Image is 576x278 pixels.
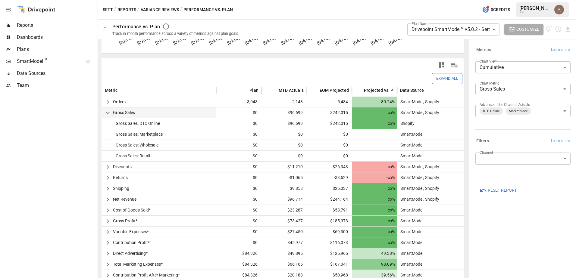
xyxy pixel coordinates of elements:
[480,59,497,64] label: Chart View
[355,259,396,270] span: 98.09%
[310,237,349,248] span: $116,073
[504,24,543,35] button: Customize
[310,97,349,107] span: 5,484
[226,35,241,46] text: [DATE]
[398,140,423,150] span: SmartModel
[432,73,462,84] button: Expand All
[398,151,423,161] span: SmartModel
[113,237,150,248] span: Contribution Profit*
[352,35,366,46] text: [DATE]
[244,35,258,46] text: [DATE]
[412,21,429,26] label: Plan Name
[262,35,277,46] text: [DATE]
[398,248,423,259] span: SmartModel
[137,6,139,14] div: /
[398,194,439,205] span: SmartModel, Shopify
[398,162,439,172] span: SmartModel, Shopify
[265,216,304,226] span: $73,427
[113,248,148,259] span: Direct Advertising*
[310,129,349,140] span: $0
[481,108,502,115] span: DTC Online
[103,140,158,150] span: Gross Sales: Wholesale
[265,259,304,270] span: $66,165
[249,87,258,93] span: Plan
[43,57,47,64] span: ™
[310,227,349,237] span: $69,300
[265,227,304,237] span: $27,450
[554,5,564,14] img: Ryan McGarvey
[265,172,304,183] span: -$1,065
[310,172,349,183] span: -$3,529
[398,172,439,183] span: SmartModel, Shopify
[355,248,396,259] span: 49.38%
[103,118,160,129] span: Gross Sales: DTC Online
[265,107,304,118] span: $96,699
[219,183,258,194] span: $0
[219,248,258,259] span: $84,326
[476,138,489,144] h6: Filters
[219,237,258,248] span: $0
[219,216,258,226] span: $0
[298,35,312,46] text: [DATE]
[424,86,433,94] button: Sort
[398,227,423,237] span: SmartModel
[310,194,349,205] span: $244,164
[17,46,96,53] span: Plans
[506,108,530,115] span: Marketplace
[136,35,151,46] text: [DATE]
[17,22,96,29] span: Reports
[310,162,349,172] span: -$26,343
[180,6,182,14] div: /
[398,183,439,194] span: SmartModel, Shopify
[448,58,461,72] button: Manage Columns
[355,227,396,237] span: ∞%
[475,83,571,95] div: Gross Sales
[265,237,304,248] span: $45,977
[219,107,258,118] span: $0
[219,118,258,129] span: $0
[113,183,129,194] span: Shipping
[105,87,117,93] span: Metric
[118,35,133,46] text: [DATE]
[219,259,258,270] span: $84,326
[310,248,349,259] span: $125,965
[310,107,349,118] span: $242,015
[355,194,396,205] span: ∞%
[265,194,304,205] span: $96,714
[398,107,439,118] span: SmartModel, Shopify
[398,129,423,140] span: SmartModel
[476,47,491,53] h6: Metrics
[113,216,137,226] span: Gross Profit*
[355,172,396,183] span: -∞%
[118,86,127,94] button: Sort
[219,172,258,183] span: $0
[113,227,149,237] span: Variable Expenses*
[17,82,96,89] span: Team
[265,162,304,172] span: -$11,210
[219,194,258,205] span: $0
[17,70,96,77] span: Data Sources
[190,35,205,46] text: [DATE]
[398,237,423,248] span: SmartModel
[491,6,510,14] span: 0 Credits
[519,5,551,11] div: [PERSON_NAME]
[117,6,136,14] button: Reports
[310,118,349,129] span: $242,015
[310,216,349,226] span: $185,373
[370,35,384,46] text: [DATE]
[219,162,258,172] span: $0
[546,24,553,35] button: View documentation
[113,97,126,107] span: Orders
[265,205,304,215] span: $23,287
[219,151,258,161] span: $0
[265,97,304,107] span: 2,148
[564,26,571,33] button: Download report
[310,151,349,161] span: $0
[17,34,96,41] span: Dashboards
[265,183,304,194] span: $9,858
[311,86,319,94] button: Sort
[17,58,80,65] span: SmartModel
[103,26,108,32] div: 🗓
[265,118,304,129] span: $96,699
